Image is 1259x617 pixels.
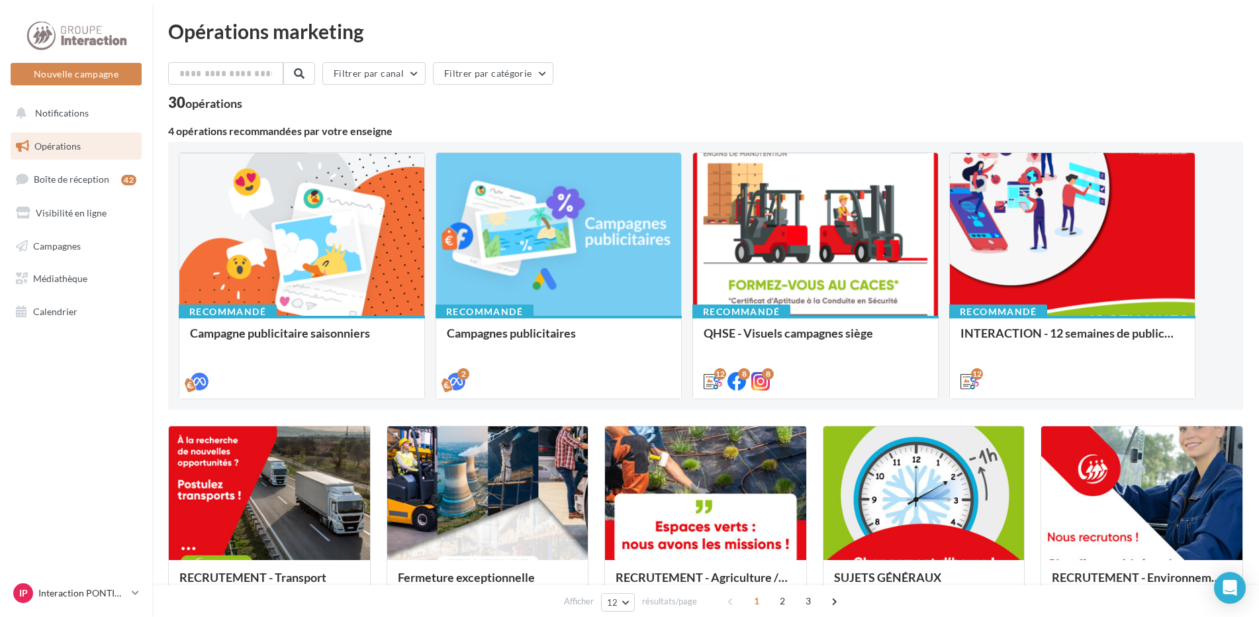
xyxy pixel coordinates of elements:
div: 12 [971,368,983,380]
span: Afficher [564,595,594,608]
button: Notifications [8,99,139,127]
span: Opérations [34,140,81,152]
button: 12 [601,593,635,612]
div: 8 [738,368,750,380]
div: Recommandé [436,305,534,319]
a: IP Interaction PONTIVY [11,581,142,606]
div: Opérations marketing [168,21,1243,41]
a: Visibilité en ligne [8,199,144,227]
span: Visibilité en ligne [36,207,107,218]
span: 2 [772,591,793,612]
a: Médiathèque [8,265,144,293]
a: Boîte de réception42 [8,165,144,193]
div: 4 opérations recommandées par votre enseigne [168,126,1243,136]
div: RECRUTEMENT - Environnement [1052,571,1232,597]
button: Nouvelle campagne [11,63,142,85]
p: Interaction PONTIVY [38,587,126,600]
div: 12 [714,368,726,380]
div: 42 [121,175,136,185]
div: Open Intercom Messenger [1214,572,1246,604]
div: Recommandé [949,305,1047,319]
div: RECRUTEMENT - Agriculture / Espaces verts [616,571,796,597]
a: Calendrier [8,298,144,326]
div: INTERACTION - 12 semaines de publication [960,326,1184,353]
div: 30 [168,95,242,110]
button: Filtrer par catégorie [433,62,553,85]
div: Campagnes publicitaires [447,326,671,353]
div: Recommandé [179,305,277,319]
span: résultats/page [642,595,697,608]
a: Campagnes [8,232,144,260]
span: Notifications [35,107,89,119]
div: RECRUTEMENT - Transport [179,571,359,597]
div: SUJETS GÉNÉRAUX [834,571,1014,597]
div: Recommandé [692,305,790,319]
div: opérations [185,97,242,109]
span: IP [19,587,28,600]
button: Filtrer par canal [322,62,426,85]
span: 3 [798,591,819,612]
div: QHSE - Visuels campagnes siège [704,326,927,353]
div: 2 [457,368,469,380]
div: Fermeture exceptionnelle [398,571,578,597]
div: Campagne publicitaire saisonniers [190,326,414,353]
span: Calendrier [33,306,77,317]
span: Campagnes [33,240,81,251]
span: Boîte de réception [34,173,109,185]
div: 8 [762,368,774,380]
span: 12 [607,597,618,608]
span: 1 [746,591,767,612]
span: Médiathèque [33,273,87,284]
a: Opérations [8,132,144,160]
